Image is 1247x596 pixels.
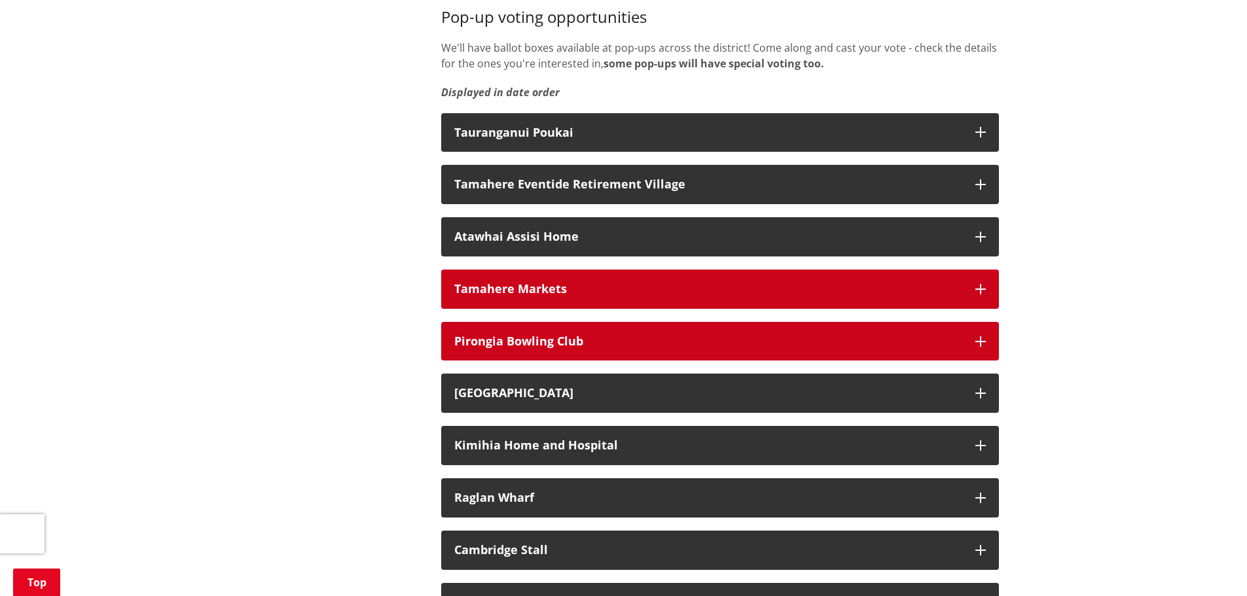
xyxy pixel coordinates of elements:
strong: Displayed in date order [441,85,560,99]
button: Cambridge Stall [441,531,999,570]
div: Tamahere Markets [454,283,962,296]
div: Kimihia Home and Hospital [454,439,962,452]
p: We'll have ballot boxes available at pop-ups across the district! Come along and cast your vote -... [441,40,999,71]
iframe: Messenger Launcher [1187,541,1234,588]
button: Pirongia Bowling Club [441,322,999,361]
button: Tauranganui Poukai [441,113,999,152]
button: Tamahere Markets [441,270,999,309]
div: [GEOGRAPHIC_DATA] [454,387,962,400]
h3: Pop-up voting opportunities [441,8,999,27]
div: Cambridge Stall [454,544,962,557]
div: Pirongia Bowling Club [454,335,962,348]
strong: some pop-ups will have special voting too. [604,56,824,71]
div: Tauranganui Poukai [454,126,962,139]
button: Tamahere Eventide Retirement Village [441,165,999,204]
a: Top [13,569,60,596]
button: Kimihia Home and Hospital [441,426,999,465]
button: Raglan Wharf [441,478,999,517]
button: [GEOGRAPHIC_DATA] [441,374,999,413]
button: Atawhai Assisi Home [441,217,999,256]
div: Atawhai Assisi Home [454,230,962,243]
div: Raglan Wharf [454,491,962,504]
div: Tamahere Eventide Retirement Village [454,178,962,191]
